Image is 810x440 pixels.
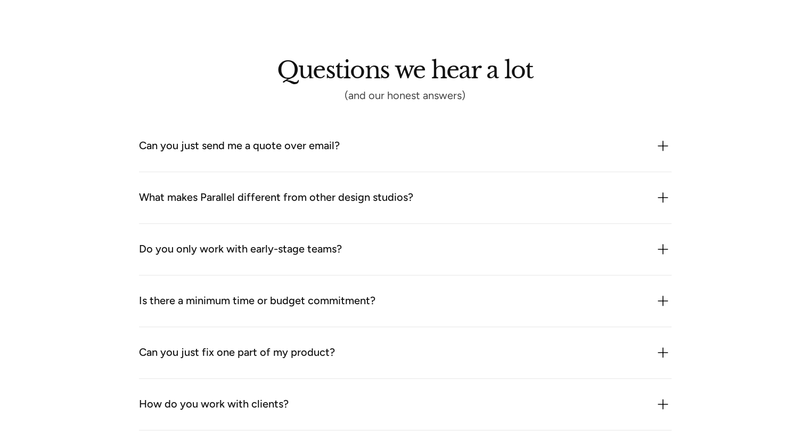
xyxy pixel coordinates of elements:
div: How do you work with clients? [139,396,289,413]
div: (and our honest answers) [277,91,534,99]
div: Do you only work with early-stage teams? [139,241,342,258]
div: Can you just send me a quote over email? [139,137,340,154]
div: Is there a minimum time or budget commitment? [139,292,375,309]
h2: Questions we hear a lot [277,62,534,85]
div: What makes Parallel different from other design studios? [139,189,413,206]
div: Can you just fix one part of my product? [139,344,335,361]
